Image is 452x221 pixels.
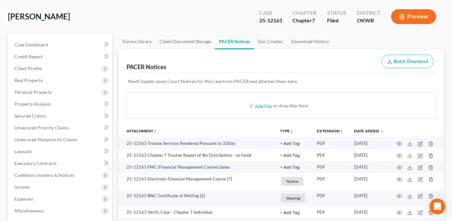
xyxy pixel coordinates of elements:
[14,208,44,213] span: Miscellaneous
[119,137,275,149] td: 25-12163 Trustee Services Rendered Pursuant to 330(e)
[280,165,300,170] button: + Add Tag
[312,149,349,161] td: PDF
[14,172,74,178] span: Codebtors Insiders & Notices
[293,9,317,17] div: Chapter
[312,161,349,173] td: PDF
[349,173,389,190] td: [DATE]
[9,157,112,169] a: Executory Contracts
[340,129,344,133] i: unfold_more
[14,196,33,202] span: Expenses
[119,190,275,207] td: 25-12163 BNC Certificate of Mailing [6]
[327,17,346,24] div: Filed
[290,129,294,133] i: unfold_more
[280,164,306,170] a: + Add Tag
[14,113,46,119] span: Secured Claims
[119,161,275,173] td: 25-12163 FMC (Financial Management Course) dates
[259,9,282,17] div: Case
[9,146,112,157] a: Lawsuits
[14,54,43,59] span: Credit Report
[293,17,317,24] div: Chapter
[281,177,303,186] span: Notice
[14,101,51,107] span: Property Analysis
[119,149,275,161] td: 25-12163 Chapter 7 Trustee Report of No Distribution - no funds
[9,134,112,146] a: Unsecured Nonpriority Claims
[380,129,384,133] i: expand_more
[312,173,349,190] td: PDF
[128,78,435,85] p: NextChapter saves Court Notices for this case from PACER and attaches them here.
[119,34,155,49] a: Forms Library
[280,211,300,215] button: + Add Tag
[127,63,166,71] div: PACER Notices
[394,59,428,64] span: Batch Download
[14,42,48,47] span: Case Dashboard
[9,110,112,122] a: Secured Claims
[9,122,112,134] a: Unsecured Priority Claims
[349,161,389,173] td: [DATE]
[14,160,57,166] span: Executory Contracts
[312,17,315,23] span: 7
[280,152,306,158] a: + Add Tag
[382,55,434,69] button: Batch Download
[327,9,346,17] div: Status
[119,207,275,218] td: 25-12163 Verify Case - Chapter 7 Individual
[280,153,300,158] button: + Add Tag
[280,129,294,133] button: TYPEunfold_more
[14,125,69,130] span: Unsecured Priority Claims
[280,193,306,204] a: Hearing
[281,194,305,203] span: Hearing
[9,98,112,110] a: Property Analysis
[357,9,381,17] div: District
[273,102,308,109] div: or drop files here
[280,142,300,146] button: + Add Tag
[349,207,389,218] td: [DATE]
[155,34,215,49] a: Client Document Storage
[430,199,445,214] div: Open Intercom Messenger
[349,190,389,207] td: [DATE]
[354,128,384,133] a: Date Added expand_more
[8,12,70,21] span: [PERSON_NAME]
[259,17,282,24] div: 25-12163
[119,173,275,190] td: 25-12163 Electronic Financial Management Course [7]
[14,77,43,83] span: Real Property
[312,190,349,207] td: PDF
[280,140,306,147] a: + Add Tag
[312,207,349,218] td: PDF
[14,137,77,142] span: Unsecured Nonpriority Claims
[280,176,306,187] a: Notice
[349,137,389,149] td: [DATE]
[14,184,30,190] span: Income
[280,209,306,215] a: + Add Tag
[391,9,436,24] button: Preview
[254,34,288,49] a: Doc Creator
[153,129,157,133] i: unfold_more
[14,149,32,154] span: Lawsuits
[127,128,157,133] a: Attachmentunfold_more
[9,39,112,51] a: Case Dashboard
[349,149,389,161] td: [DATE]
[9,51,112,63] a: Credit Report
[215,34,254,49] a: PACER Notices
[14,89,52,95] span: Personal Property
[357,17,381,24] div: OKWB
[14,66,42,71] span: Client Profile
[317,128,344,133] a: Extensionunfold_more
[288,34,333,49] a: Download History
[312,137,349,149] td: PDF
